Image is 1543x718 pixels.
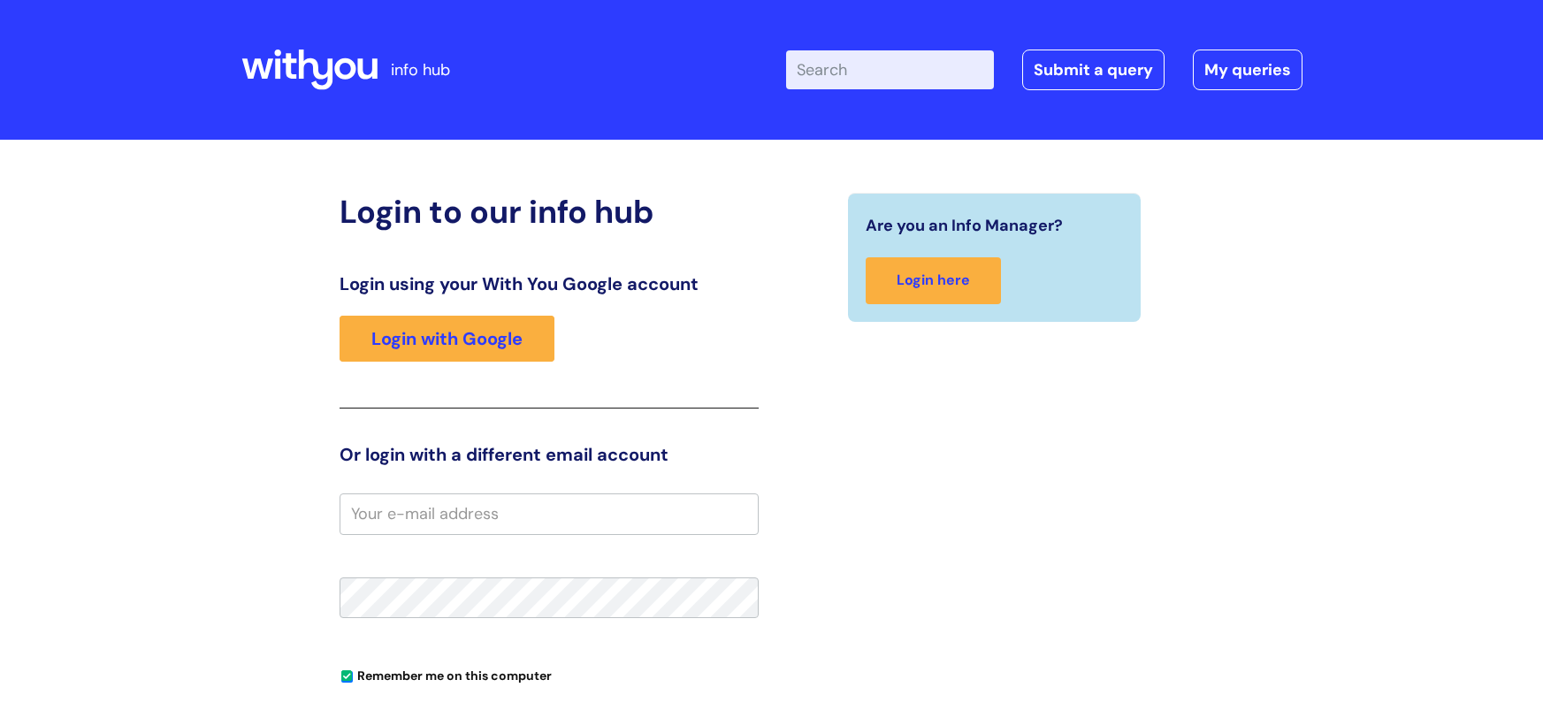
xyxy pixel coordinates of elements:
[391,56,450,84] p: info hub
[340,664,552,684] label: Remember me on this computer
[1022,50,1165,90] a: Submit a query
[786,50,994,89] input: Search
[1193,50,1302,90] a: My queries
[341,671,353,683] input: Remember me on this computer
[866,211,1063,240] span: Are you an Info Manager?
[340,444,759,465] h3: Or login with a different email account
[340,273,759,294] h3: Login using your With You Google account
[866,257,1001,304] a: Login here
[340,493,759,534] input: Your e-mail address
[340,193,759,231] h2: Login to our info hub
[340,316,554,362] a: Login with Google
[340,661,759,689] div: You can uncheck this option if you're logging in from a shared device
